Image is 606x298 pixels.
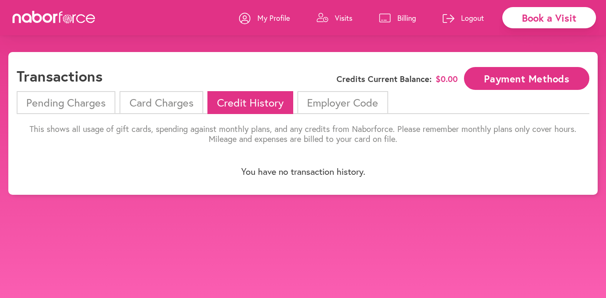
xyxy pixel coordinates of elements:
p: You have no transaction history. [17,166,589,177]
p: Logout [461,13,484,23]
li: Employer Code [297,91,388,114]
li: Credit History [207,91,293,114]
p: Visits [335,13,352,23]
a: Logout [443,5,484,30]
p: Billing [397,13,416,23]
a: Billing [379,5,416,30]
p: This shows all usage of gift cards, spending against monthly plans, and any credits from Naborfor... [17,124,589,144]
h1: Transactions [17,67,102,85]
a: Visits [317,5,352,30]
li: Card Charges [120,91,203,114]
span: $ 0.00 [436,74,458,84]
li: Pending Charges [17,91,115,114]
a: My Profile [239,5,290,30]
div: Book a Visit [502,7,596,28]
p: My Profile [257,13,290,23]
button: Payment Methods [464,67,589,90]
span: Credits Current Balance: [337,74,431,84]
a: Payment Methods [464,74,589,82]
